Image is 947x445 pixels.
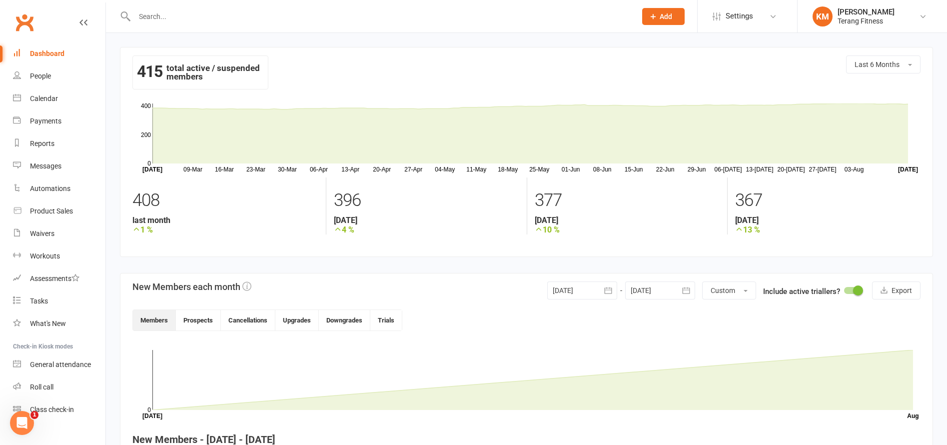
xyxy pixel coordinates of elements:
div: [PERSON_NAME] [838,7,895,16]
a: Waivers [13,222,105,245]
label: Include active triallers? [763,285,840,297]
strong: [DATE] [535,215,720,225]
div: 408 [132,185,318,215]
div: 377 [535,185,720,215]
h4: New Members - [DATE] - [DATE] [132,434,921,445]
div: Terang Fitness [838,16,895,25]
button: Upgrades [275,310,319,330]
strong: 4 % [334,225,519,234]
div: total active / suspended members [132,55,268,89]
div: General attendance [30,360,91,368]
a: What's New [13,312,105,335]
button: Downgrades [319,310,370,330]
button: Export [872,281,921,299]
h3: New Members each month [132,281,251,292]
div: Class check-in [30,405,74,413]
a: Calendar [13,87,105,110]
button: Trials [370,310,402,330]
button: Members [133,310,176,330]
button: Custom [702,281,756,299]
div: Payments [30,117,61,125]
strong: 1 % [132,225,318,234]
span: Custom [711,286,735,294]
a: Payments [13,110,105,132]
strong: [DATE] [735,215,921,225]
div: Assessments [30,274,79,282]
a: Product Sales [13,200,105,222]
a: Workouts [13,245,105,267]
div: Calendar [30,94,58,102]
div: Product Sales [30,207,73,215]
span: Last 6 Months [855,60,900,68]
a: Reports [13,132,105,155]
iframe: Intercom live chat [10,411,34,435]
a: Assessments [13,267,105,290]
a: Clubworx [12,10,37,35]
div: People [30,72,51,80]
div: Messages [30,162,61,170]
button: Cancellations [221,310,275,330]
span: 1 [30,411,38,419]
div: Roll call [30,383,53,391]
strong: 415 [137,64,162,79]
a: Class kiosk mode [13,398,105,421]
a: People [13,65,105,87]
a: Messages [13,155,105,177]
a: Dashboard [13,42,105,65]
div: Waivers [30,229,54,237]
div: Reports [30,139,54,147]
a: General attendance kiosk mode [13,353,105,376]
div: 396 [334,185,519,215]
strong: last month [132,215,318,225]
a: Tasks [13,290,105,312]
button: Last 6 Months [846,55,921,73]
strong: 13 % [735,225,921,234]
strong: 10 % [535,225,720,234]
button: Add [642,8,685,25]
div: 367 [735,185,921,215]
div: What's New [30,319,66,327]
div: KM [813,6,833,26]
strong: [DATE] [334,215,519,225]
div: Automations [30,184,70,192]
div: Dashboard [30,49,64,57]
a: Automations [13,177,105,200]
span: Add [660,12,672,20]
div: Tasks [30,297,48,305]
a: Roll call [13,376,105,398]
div: Workouts [30,252,60,260]
span: Settings [726,5,753,27]
button: Prospects [176,310,221,330]
input: Search... [131,9,629,23]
